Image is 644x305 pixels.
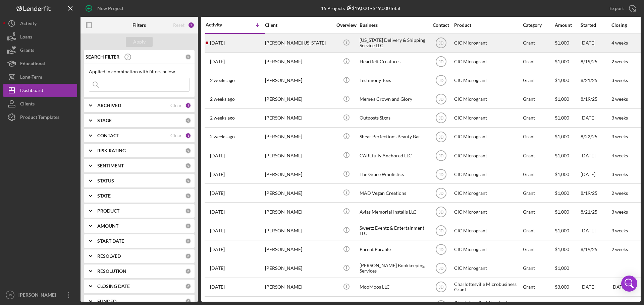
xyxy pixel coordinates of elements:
div: 0 [185,238,191,244]
div: 2 [188,22,195,28]
time: 2025-09-15 11:58 [210,40,225,46]
span: $1,000 [555,59,569,64]
span: $1,000 [555,190,569,196]
div: 0 [185,54,191,60]
div: CIC Microgrant [454,72,521,89]
b: PRODUCT [97,208,119,214]
div: CIC Microgrant [454,184,521,202]
div: [PERSON_NAME] [265,259,332,277]
div: CIC Microgrant [454,165,521,183]
div: Grant [523,72,554,89]
div: Dashboard [20,84,43,99]
b: SEARCH FILTER [86,54,119,60]
time: 2025-09-04 19:28 [210,96,235,102]
div: CIC Microgrant [454,90,521,108]
div: 8/19/25 [581,241,611,258]
time: 4 weeks [611,40,628,46]
div: $3,000 [555,278,580,296]
b: FUNDED [97,299,116,304]
div: CAREfully Anchored LLC [360,147,427,164]
text: JD [438,60,443,64]
div: [PERSON_NAME] Bookkeeping Services [360,259,427,277]
div: Long-Term [20,70,42,85]
div: 8/22/25 [581,128,611,146]
div: Grant [523,34,554,52]
div: [PERSON_NAME] [265,72,332,89]
div: 0 [185,253,191,259]
div: CIC Microgrant [454,147,521,164]
text: JD [438,229,443,233]
div: [DATE] [581,34,611,52]
a: Activity [3,17,77,30]
div: MooMoos LLC [360,278,427,296]
b: ARCHIVED [97,103,121,108]
div: Avias Memorial Installs LLC [360,203,427,221]
div: Sweetz Eventz & Entertainment LLC [360,222,427,239]
span: $1,000 [555,40,569,46]
text: JD [438,266,443,271]
span: $1,000 [555,153,569,158]
div: [PERSON_NAME] [265,241,332,258]
div: Clear [170,103,182,108]
span: $1,000 [555,246,569,252]
time: 2 weeks [611,246,628,252]
button: Grants [3,44,77,57]
div: 0 [185,268,191,274]
div: Grant [523,278,554,296]
div: 8/19/25 [581,90,611,108]
div: 0 [185,223,191,229]
time: 3 weeks [611,209,628,215]
div: Applied in combination with filters below [89,69,190,74]
time: 2025-08-19 22:47 [210,247,225,252]
b: CONTACT [97,133,119,138]
div: Meme's Crown and Glory [360,90,427,108]
time: 2025-09-08 12:16 [210,59,225,64]
button: Long-Term [3,70,77,84]
span: $1,000 [555,209,569,215]
div: Grant [523,53,554,71]
div: [DATE] [581,147,611,164]
time: 2 weeks [611,190,628,196]
div: 0 [185,193,191,199]
button: Loans [3,30,77,44]
div: Grant [523,222,554,239]
div: Overview [334,22,359,28]
div: Charlottesville Microbusiness Grant [454,278,521,296]
div: [PERSON_NAME] [265,109,332,127]
b: RESOLUTION [97,269,126,274]
span: $1,000 [555,171,569,177]
div: CIC Microgrant [454,128,521,146]
div: 8/19/25 [581,53,611,71]
div: [PERSON_NAME] [265,53,332,71]
div: Apply [133,37,146,47]
div: CIC Microgrant [454,109,521,127]
time: 2 weeks [611,96,628,102]
time: 2025-09-02 18:22 [210,115,235,121]
div: 0 [185,163,191,169]
time: 2025-09-01 18:29 [210,134,235,139]
button: Dashboard [3,84,77,97]
b: Filters [132,22,146,28]
div: [DATE] [581,278,611,296]
text: JD [438,285,443,290]
b: STATUS [97,178,114,183]
div: [US_STATE] Delivery & Shipping Service LLC [360,34,427,52]
b: SENTIMENT [97,163,124,168]
time: 2025-08-21 21:16 [210,190,225,196]
div: CIC Microgrant [454,203,521,221]
button: Educational [3,57,77,70]
div: [PERSON_NAME] [265,147,332,164]
button: Product Templates [3,110,77,124]
button: New Project [80,2,130,15]
div: Grant [523,203,554,221]
span: $1,000 [555,228,569,233]
text: JD [438,78,443,83]
div: [PERSON_NAME] [17,288,60,303]
text: JD [438,41,443,46]
button: Apply [126,37,153,47]
span: $1,000 [555,96,569,102]
div: Activity [20,17,37,32]
div: Business [360,22,427,28]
